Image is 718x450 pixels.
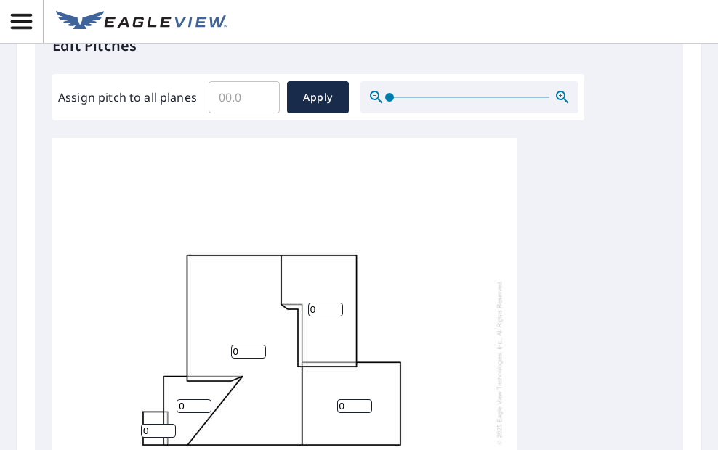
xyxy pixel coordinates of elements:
p: Edit Pitches [52,35,666,57]
img: EV Logo [56,11,227,33]
button: Apply [287,81,349,113]
span: Apply [299,89,337,107]
label: Assign pitch to all planes [58,89,197,106]
input: 00.0 [209,77,280,118]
